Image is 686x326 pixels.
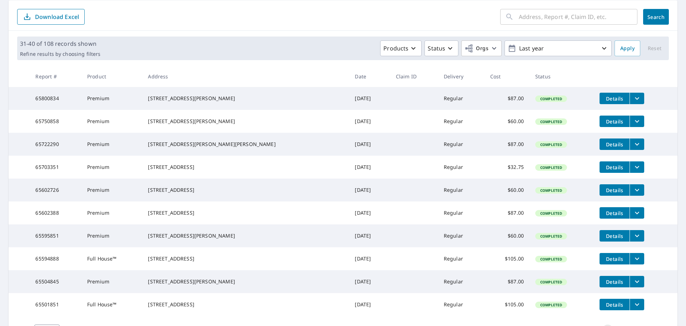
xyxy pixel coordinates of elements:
span: Completed [536,96,566,101]
td: [DATE] [349,201,390,224]
th: Date [349,66,390,87]
input: Address, Report #, Claim ID, etc. [519,7,637,27]
td: Regular [438,201,484,224]
div: [STREET_ADDRESS][PERSON_NAME][PERSON_NAME] [148,141,343,148]
td: $87.00 [484,133,530,156]
button: filesDropdownBtn-65703351 [630,161,644,173]
td: Premium [81,133,142,156]
td: Regular [438,110,484,133]
span: Completed [536,142,566,147]
td: 65594888 [30,247,81,270]
span: Orgs [464,44,488,53]
span: Completed [536,257,566,262]
button: detailsBtn-65750858 [600,116,630,127]
button: detailsBtn-65602726 [600,184,630,196]
button: detailsBtn-65504845 [600,276,630,287]
button: Orgs [461,40,502,56]
div: [STREET_ADDRESS] [148,186,343,194]
div: [STREET_ADDRESS] [148,209,343,216]
td: [DATE] [349,179,390,201]
button: filesDropdownBtn-65750858 [630,116,644,127]
button: filesDropdownBtn-65504845 [630,276,644,287]
span: Details [604,164,625,171]
button: detailsBtn-65722290 [600,138,630,150]
td: 65602388 [30,201,81,224]
td: Regular [438,179,484,201]
th: Address [142,66,349,87]
span: Details [604,118,625,125]
td: $87.00 [484,201,530,224]
span: Completed [536,188,566,193]
th: Product [81,66,142,87]
td: Premium [81,201,142,224]
button: Apply [615,40,640,56]
td: Regular [438,224,484,247]
td: Premium [81,179,142,201]
span: Completed [536,165,566,170]
div: [STREET_ADDRESS][PERSON_NAME] [148,95,343,102]
p: Products [383,44,408,53]
td: $60.00 [484,110,530,133]
td: [DATE] [349,110,390,133]
span: Details [604,301,625,308]
td: Premium [81,224,142,247]
span: Completed [536,211,566,216]
button: Search [643,9,669,25]
td: [DATE] [349,293,390,316]
div: [STREET_ADDRESS][PERSON_NAME] [148,278,343,285]
button: filesDropdownBtn-65594888 [630,253,644,264]
button: Last year [504,40,612,56]
td: [DATE] [349,270,390,293]
button: detailsBtn-65501851 [600,299,630,310]
td: $60.00 [484,179,530,201]
td: $32.75 [484,156,530,179]
div: [STREET_ADDRESS][PERSON_NAME] [148,232,343,239]
td: Regular [438,156,484,179]
p: Download Excel [35,13,79,21]
div: [STREET_ADDRESS][PERSON_NAME] [148,118,343,125]
th: Claim ID [390,66,438,87]
td: 65504845 [30,270,81,293]
div: [STREET_ADDRESS] [148,164,343,171]
button: Download Excel [17,9,85,25]
td: Regular [438,133,484,156]
td: Premium [81,110,142,133]
p: Last year [516,42,600,55]
button: Status [424,40,458,56]
td: $105.00 [484,247,530,270]
span: Details [604,278,625,285]
td: 65703351 [30,156,81,179]
td: Full House™ [81,247,142,270]
div: [STREET_ADDRESS] [148,301,343,308]
td: Premium [81,270,142,293]
td: 65595851 [30,224,81,247]
button: detailsBtn-65595851 [600,230,630,242]
td: Premium [81,156,142,179]
td: [DATE] [349,156,390,179]
span: Details [604,210,625,216]
td: Premium [81,87,142,110]
td: $87.00 [484,270,530,293]
button: Products [380,40,422,56]
td: $105.00 [484,293,530,316]
button: detailsBtn-65703351 [600,161,630,173]
span: Details [604,256,625,262]
p: 31-40 of 108 records shown [20,39,100,48]
button: filesDropdownBtn-65501851 [630,299,644,310]
td: $60.00 [484,224,530,247]
th: Delivery [438,66,484,87]
span: Search [649,14,663,20]
span: Completed [536,234,566,239]
td: [DATE] [349,247,390,270]
td: Regular [438,87,484,110]
td: Full House™ [81,293,142,316]
span: Details [604,95,625,102]
p: Refine results by choosing filters [20,51,100,57]
button: filesDropdownBtn-65602726 [630,184,644,196]
button: filesDropdownBtn-65722290 [630,138,644,150]
td: 65722290 [30,133,81,156]
span: Completed [536,119,566,124]
th: Status [530,66,594,87]
th: Report # [30,66,81,87]
td: Regular [438,247,484,270]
